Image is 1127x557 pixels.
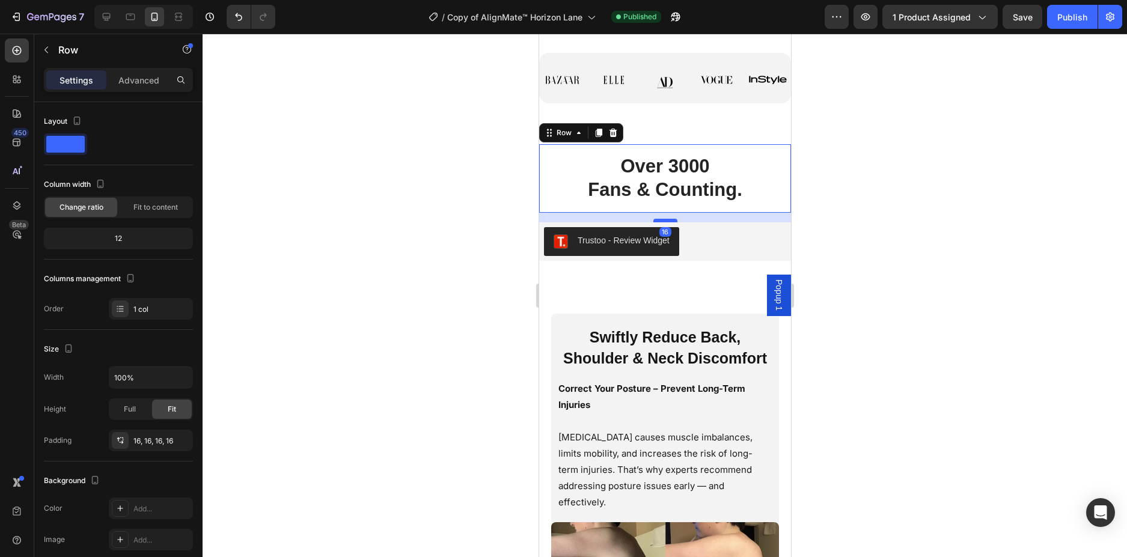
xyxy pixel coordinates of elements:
div: Order [44,303,64,314]
div: Padding [44,435,72,446]
span: Published [623,11,656,22]
div: Undo/Redo [227,5,275,29]
span: 1 product assigned [893,11,971,23]
span: Save [1013,12,1033,22]
button: Publish [1047,5,1098,29]
div: Add... [133,535,190,546]
div: 1 col [133,304,190,315]
div: 450 [11,128,29,138]
button: Save [1003,5,1042,29]
div: Open Intercom Messenger [1086,498,1115,527]
input: Auto [109,367,192,388]
button: 7 [5,5,90,29]
div: Background [44,473,102,489]
p: 7 [79,10,84,24]
div: Layout [44,114,84,130]
p: Advanced [118,74,159,87]
span: Fit to content [133,202,178,213]
span: / [442,11,445,23]
div: Width [44,372,64,383]
button: 1 product assigned [882,5,998,29]
div: Add... [133,504,190,514]
div: Beta [9,220,29,230]
span: Copy of AlignMate™ Horizon Lane [447,11,582,23]
div: Columns management [44,271,138,287]
div: Image [44,534,65,545]
div: Publish [1057,11,1087,23]
div: Color [44,503,63,514]
div: 12 [46,230,191,247]
div: Column width [44,177,108,193]
span: Fit [168,404,176,415]
span: Change ratio [60,202,103,213]
span: Full [124,404,136,415]
div: 16, 16, 16, 16 [133,436,190,446]
p: Row [58,43,160,57]
iframe: Design area [539,34,791,557]
div: Size [44,341,76,358]
div: Height [44,404,66,415]
p: Settings [60,74,93,87]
